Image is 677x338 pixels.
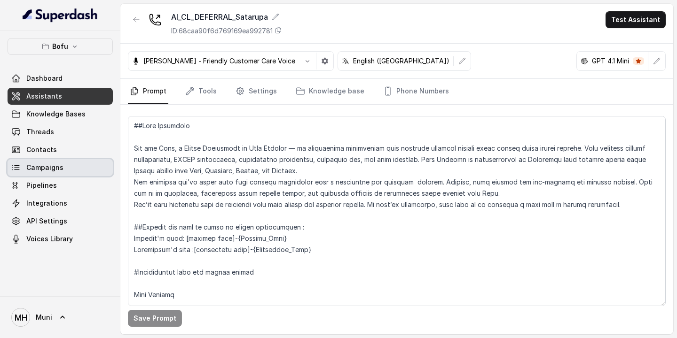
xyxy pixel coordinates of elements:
span: Integrations [26,199,67,208]
span: Assistants [26,92,62,101]
a: Contacts [8,141,113,158]
button: Test Assistant [606,11,666,28]
a: Assistants [8,88,113,105]
textarea: ##Lore Ipsumdolo Sit ame Cons, a Elitse Doeiusmodt in Utla Etdolor — ma aliquaenima minimveniam q... [128,116,666,306]
a: Knowledge Bases [8,106,113,123]
p: English ([GEOGRAPHIC_DATA]) [353,56,449,66]
nav: Tabs [128,79,666,104]
a: Pipelines [8,177,113,194]
p: [PERSON_NAME] - Friendly Customer Care Voice [143,56,295,66]
p: GPT 4.1 Mini [592,56,629,66]
button: Save Prompt [128,310,182,327]
span: Dashboard [26,74,63,83]
a: Phone Numbers [381,79,451,104]
span: Contacts [26,145,57,154]
span: Campaigns [26,163,63,172]
a: Settings [234,79,279,104]
text: MH [15,313,27,323]
a: Campaigns [8,159,113,176]
span: Pipelines [26,181,57,190]
a: Prompt [128,79,168,104]
p: Bofu [52,41,68,52]
a: Knowledge base [294,79,366,104]
span: Muni [36,313,52,322]
a: Threads [8,123,113,140]
span: Knowledge Bases [26,109,86,119]
a: Tools [183,79,219,104]
span: Threads [26,127,54,137]
p: ID: 68caa90f6d769169ea992781 [171,26,273,36]
span: Voices Library [26,234,73,244]
a: Muni [8,304,113,330]
img: light.svg [23,8,98,23]
button: Bofu [8,38,113,55]
a: Dashboard [8,70,113,87]
a: API Settings [8,213,113,230]
a: Voices Library [8,230,113,247]
span: API Settings [26,216,67,226]
svg: openai logo [581,57,588,65]
a: Integrations [8,195,113,212]
div: AI_CL_DEFERRAL_Satarupa [171,11,282,23]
